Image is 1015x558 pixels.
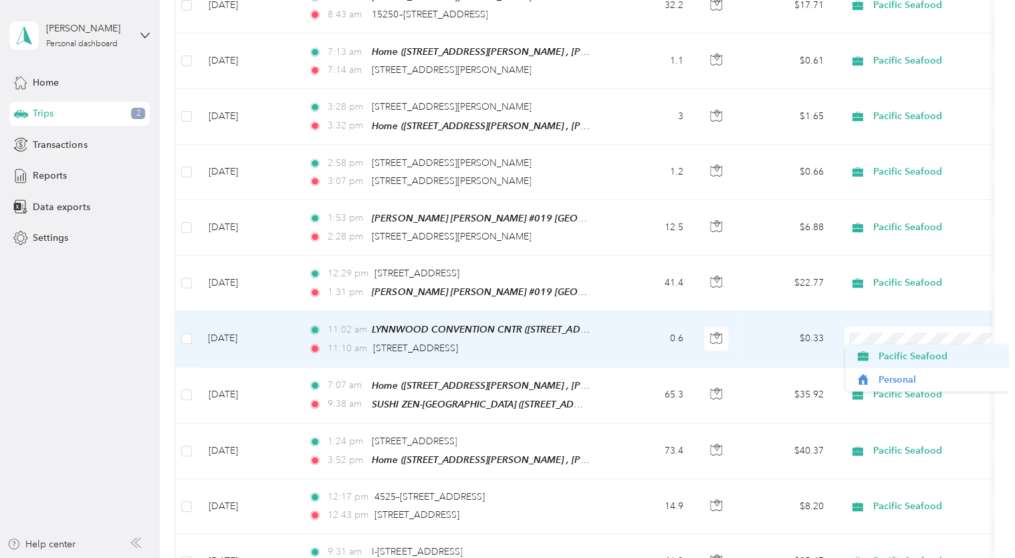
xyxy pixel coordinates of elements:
span: Pacific Seafood [873,276,996,290]
td: 1.2 [605,145,693,200]
span: Personal [878,373,1002,387]
span: Pacific Seafood [873,499,996,514]
td: 14.9 [605,479,693,534]
span: [PERSON_NAME] [PERSON_NAME] #019 [GEOGRAPHIC_DATA] ([STREET_ADDRESS]) [372,286,740,298]
td: $0.66 [740,145,834,200]
td: $6.88 [740,200,834,256]
td: [DATE] [197,89,298,145]
td: 0.6 [605,311,693,367]
span: 12:29 pm [328,266,368,281]
span: Home ([STREET_ADDRESS][PERSON_NAME] , [PERSON_NAME][GEOGRAPHIC_DATA], [GEOGRAPHIC_DATA]) [372,454,842,466]
span: Home ([STREET_ADDRESS][PERSON_NAME] , [PERSON_NAME][GEOGRAPHIC_DATA], [GEOGRAPHIC_DATA]) [372,380,842,391]
span: [STREET_ADDRESS][PERSON_NAME] [372,64,531,76]
span: Pacific Seafood [873,220,996,235]
span: Settings [33,231,68,245]
span: 3:32 pm [328,118,366,133]
td: 73.4 [605,424,693,479]
td: 12.5 [605,200,693,256]
span: 11:10 am [328,341,367,356]
div: [PERSON_NAME] [46,21,130,35]
span: Data exports [33,200,90,214]
span: 3:07 pm [328,174,366,189]
td: $40.37 [740,424,834,479]
span: 7:14 am [328,63,366,78]
span: LYNNWOOD CONVENTION CNTR ([STREET_ADDRESS]) [372,324,614,335]
td: [DATE] [197,311,298,367]
td: [DATE] [197,367,298,424]
span: 7:07 am [328,378,366,393]
span: 3:28 pm [328,100,366,114]
span: 9:38 am [328,397,366,411]
span: Pacific Seafood [873,109,996,124]
span: 12:17 pm [328,490,368,504]
td: [DATE] [197,424,298,479]
td: [DATE] [197,33,298,89]
span: 2:58 pm [328,156,366,171]
span: Home ([STREET_ADDRESS][PERSON_NAME] , [PERSON_NAME][GEOGRAPHIC_DATA], [GEOGRAPHIC_DATA]) [372,120,842,132]
span: 8:43 am [328,7,366,22]
span: Trips [33,106,53,120]
td: 3 [605,89,693,145]
td: [DATE] [197,479,298,534]
td: $0.61 [740,33,834,89]
span: SUSHI ZEN-[GEOGRAPHIC_DATA] ([STREET_ADDRESS]) [372,399,608,410]
span: Home [33,76,59,90]
span: Pacific Seafood [878,349,1002,363]
span: [PERSON_NAME] [PERSON_NAME] #019 [GEOGRAPHIC_DATA] ([STREET_ADDRESS]) [372,213,740,224]
td: $35.92 [740,367,834,424]
span: Reports [33,169,67,183]
td: [DATE] [197,145,298,200]
td: $1.65 [740,89,834,145]
span: 7:13 am [328,45,366,60]
td: 65.3 [605,367,693,424]
span: [STREET_ADDRESS][PERSON_NAME] [372,101,531,112]
button: Help center [7,537,76,551]
span: Pacific Seafood [873,165,996,179]
span: [STREET_ADDRESS] [373,343,458,354]
span: 2:28 pm [328,229,366,244]
span: Pacific Seafood [873,387,996,402]
span: [STREET_ADDRESS] [372,436,457,447]
span: [STREET_ADDRESS][PERSON_NAME] [372,231,531,242]
td: $0.33 [740,311,834,367]
div: Personal dashboard [46,40,118,48]
span: [STREET_ADDRESS] [374,509,459,521]
span: Home ([STREET_ADDRESS][PERSON_NAME] , [PERSON_NAME][GEOGRAPHIC_DATA], [GEOGRAPHIC_DATA]) [372,46,842,58]
span: Transactions [33,138,87,152]
td: 41.4 [605,256,693,311]
span: 4525–[STREET_ADDRESS] [374,491,485,502]
span: I-[STREET_ADDRESS] [372,546,462,557]
td: [DATE] [197,200,298,256]
td: 1.1 [605,33,693,89]
span: 2 [131,108,145,120]
span: 1:31 pm [328,285,366,300]
span: [STREET_ADDRESS] [374,268,459,279]
span: [STREET_ADDRESS][PERSON_NAME] [372,175,531,187]
span: [STREET_ADDRESS][PERSON_NAME] [372,157,531,169]
span: 11:02 am [328,322,366,337]
span: 3:52 pm [328,453,366,468]
td: $22.77 [740,256,834,311]
span: 12:43 pm [328,508,368,523]
iframe: Everlance-gr Chat Button Frame [940,483,1015,558]
td: $8.20 [740,479,834,534]
td: [DATE] [197,256,298,311]
span: 1:24 pm [328,434,366,449]
span: Pacific Seafood [873,444,996,458]
span: 1:53 pm [328,211,366,225]
span: 15250–[STREET_ADDRESS] [372,9,487,20]
span: Pacific Seafood [873,54,996,68]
